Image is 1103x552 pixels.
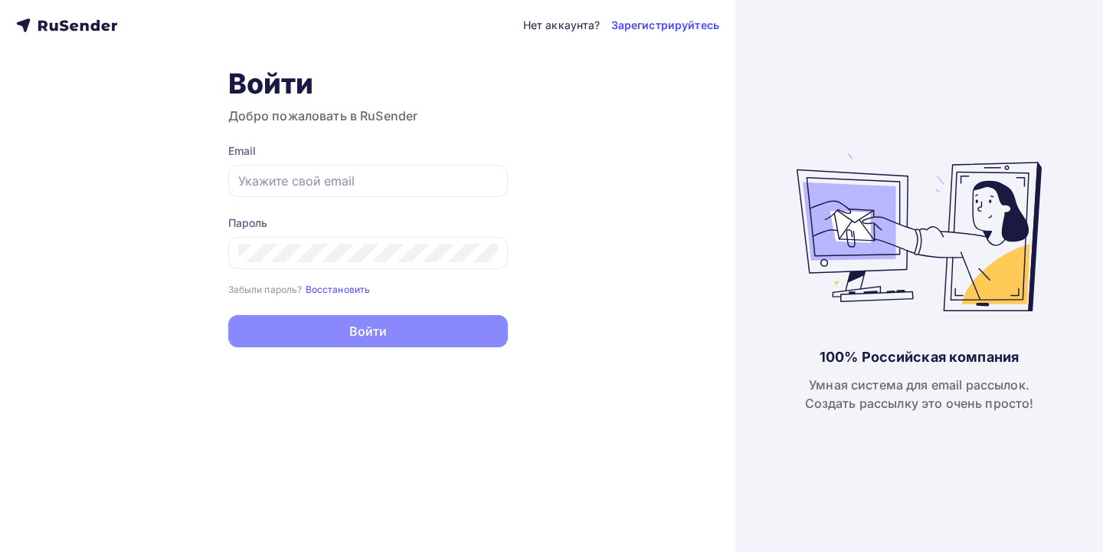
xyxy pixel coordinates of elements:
a: Восстановить [306,282,371,295]
small: Забыли пароль? [228,284,303,295]
a: Зарегистрируйтесь [611,18,719,33]
div: Нет аккаунта? [523,18,601,33]
small: Восстановить [306,284,371,295]
button: Войти [228,315,508,347]
h3: Добро пожаловать в RuSender [228,107,508,125]
div: 100% Российская компания [820,348,1019,366]
div: Email [228,143,508,159]
h1: Войти [228,67,508,100]
input: Укажите свой email [238,172,498,190]
div: Умная система для email рассылок. Создать рассылку это очень просто! [805,376,1034,412]
div: Пароль [228,215,508,231]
